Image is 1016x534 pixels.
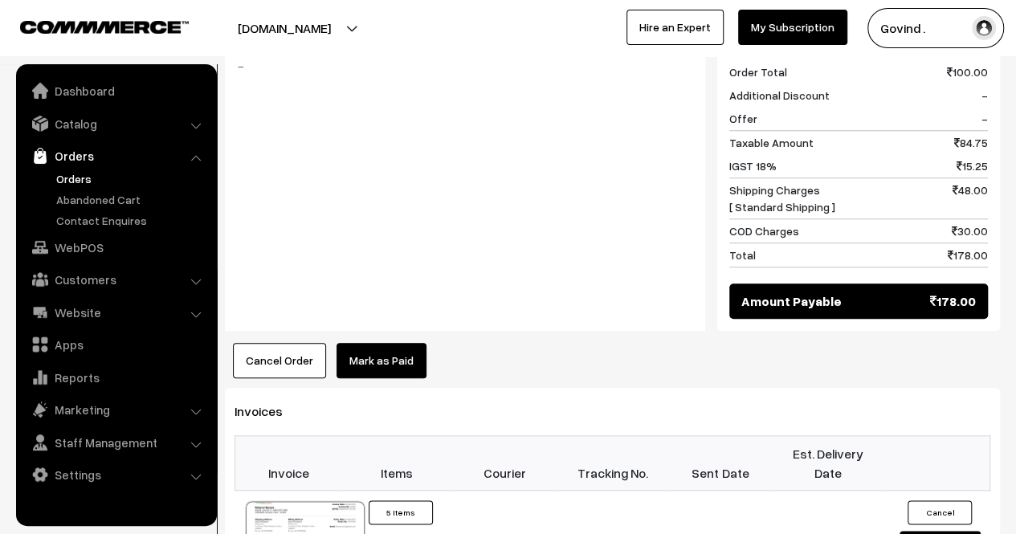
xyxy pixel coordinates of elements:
[729,134,814,151] span: Taxable Amount
[558,436,666,491] th: Tracking No.
[954,134,988,151] span: 84.75
[930,291,976,311] span: 178.00
[20,395,211,424] a: Marketing
[947,63,988,80] span: 100.00
[237,56,693,75] blockquote: -
[235,436,343,491] th: Invoice
[908,500,972,524] button: Cancel
[20,233,211,262] a: WebPOS
[52,170,211,187] a: Orders
[953,181,988,215] span: 48.00
[20,363,211,392] a: Reports
[952,222,988,239] span: 30.00
[774,436,882,491] th: Est. Delivery Date
[20,428,211,457] a: Staff Management
[20,460,211,489] a: Settings
[729,110,757,127] span: Offer
[972,16,996,40] img: user
[20,298,211,327] a: Website
[52,212,211,229] a: Contact Enquires
[20,265,211,294] a: Customers
[337,343,426,378] a: Mark as Paid
[451,436,558,491] th: Courier
[867,8,1004,48] button: Govind .
[729,247,756,263] span: Total
[233,343,326,378] button: Cancel Order
[20,109,211,138] a: Catalog
[948,247,988,263] span: 178.00
[738,10,847,45] a: My Subscription
[235,403,302,419] span: Invoices
[369,500,433,524] button: 5 Items
[667,436,774,491] th: Sent Date
[20,76,211,105] a: Dashboard
[20,21,189,33] img: COMMMERCE
[957,157,988,174] span: 15.25
[182,8,387,48] button: [DOMAIN_NAME]
[729,181,835,215] span: Shipping Charges [ Standard Shipping ]
[20,141,211,170] a: Orders
[20,16,161,35] a: COMMMERCE
[729,222,799,239] span: COD Charges
[981,110,988,127] span: -
[729,157,777,174] span: IGST 18%
[729,63,787,80] span: Order Total
[20,330,211,359] a: Apps
[741,291,842,311] span: Amount Payable
[343,436,451,491] th: Items
[729,87,830,104] span: Additional Discount
[981,87,988,104] span: -
[52,191,211,208] a: Abandoned Cart
[626,10,724,45] a: Hire an Expert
